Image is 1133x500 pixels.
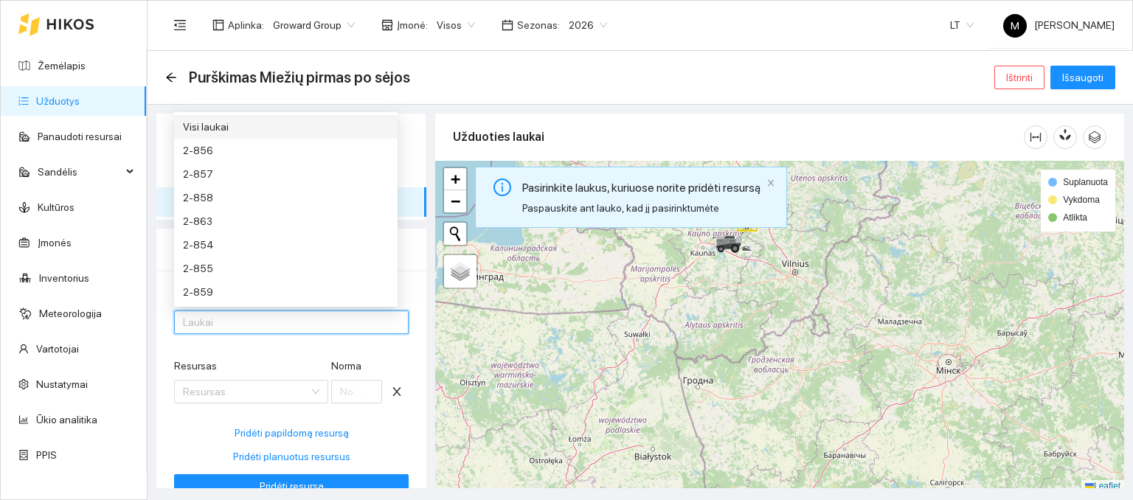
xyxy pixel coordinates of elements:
[1006,69,1033,86] span: Ištrinti
[517,17,560,33] span: Sezonas :
[174,421,409,445] button: Pridėti papildomą resursą
[1011,14,1019,38] span: M
[451,192,460,210] span: −
[183,190,389,206] div: 2-858
[183,284,389,300] div: 2-859
[174,115,398,139] div: Visi laukai
[522,178,760,197] div: Pasirinkite laukus, kuriuose norite pridėti resursą
[381,19,393,31] span: shop
[174,139,398,162] div: 2-856
[493,178,511,196] span: info-circle
[502,19,513,31] span: calendar
[451,170,460,188] span: +
[36,449,57,461] a: PPIS
[38,157,122,187] span: Sandėlis
[189,66,410,89] span: Purškimas Miežių pirmas po sėjos
[173,18,187,32] span: menu-fold
[1003,19,1115,31] span: [PERSON_NAME]
[174,474,409,498] button: Pridėti resursą
[36,378,88,390] a: Nustatymai
[260,478,324,494] span: Pridėti resursą
[212,19,224,31] span: layout
[1024,125,1047,149] button: column-width
[766,178,775,187] span: close
[235,425,349,441] span: Pridėti papildomą resursą
[994,66,1044,89] button: Ištrinti
[174,162,398,186] div: 2-857
[437,14,475,36] span: Visos
[233,448,350,465] span: Pridėti planuotus resursus
[1050,66,1115,89] button: Išsaugoti
[39,272,89,284] a: Inventorius
[397,17,428,33] span: Įmonė :
[183,119,389,135] div: Visi laukai
[444,190,466,212] a: Zoom out
[183,313,186,331] input: Laukai
[183,166,389,182] div: 2-857
[1063,177,1108,187] span: Suplanuota
[174,233,398,257] div: 2-854
[174,186,398,209] div: 2-858
[38,237,72,249] a: Įmonės
[453,116,1024,158] div: Užduoties laukai
[444,168,466,190] a: Zoom in
[1063,212,1087,223] span: Atlikta
[38,201,75,213] a: Kultūros
[36,414,97,426] a: Ūkio analitika
[386,386,408,397] span: close
[522,200,760,216] div: Paspauskite ant lauko, kad jį pasirinktumėte
[331,358,361,374] label: Norma
[444,255,477,288] a: Layers
[385,380,409,403] button: close
[165,72,177,83] span: arrow-left
[174,358,217,374] label: Resursas
[165,72,177,84] div: Atgal
[174,445,409,468] button: Pridėti planuotus resursus
[444,223,466,245] button: Initiate a new search
[1025,131,1047,143] span: column-width
[174,280,398,304] div: 2-859
[1063,195,1100,205] span: Vykdoma
[183,260,389,277] div: 2-855
[569,14,607,36] span: 2026
[39,308,102,319] a: Meteorologija
[228,17,264,33] span: Aplinka :
[766,178,775,188] button: close
[174,257,398,280] div: 2-855
[183,381,309,403] input: Resursas
[38,60,86,72] a: Žemėlapis
[273,14,355,36] span: Groward Group
[950,14,974,36] span: LT
[331,380,383,403] input: Norma
[174,209,398,233] div: 2-863
[36,95,80,107] a: Užduotys
[1085,481,1120,491] a: Leaflet
[38,131,122,142] a: Panaudoti resursai
[183,237,389,253] div: 2-854
[36,343,79,355] a: Vartotojai
[183,213,389,229] div: 2-863
[183,142,389,159] div: 2-856
[165,10,195,40] button: menu-fold
[1062,69,1103,86] span: Išsaugoti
